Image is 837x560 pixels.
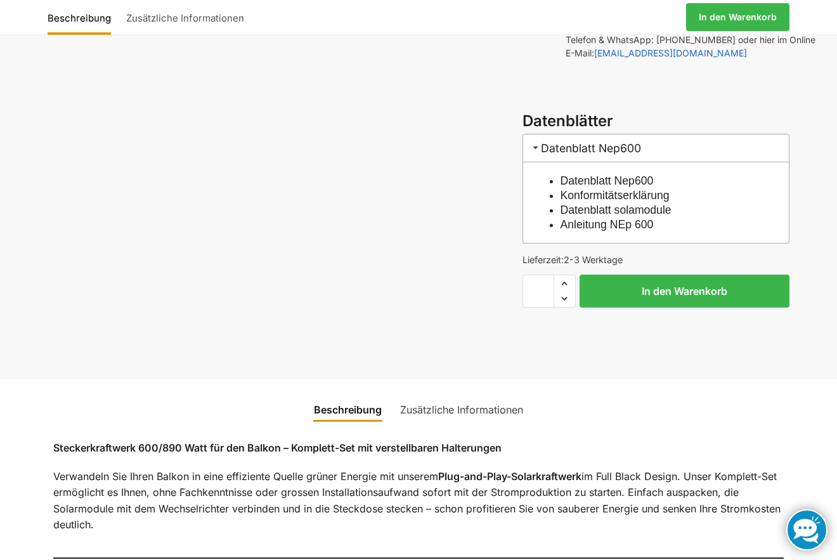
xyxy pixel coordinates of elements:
a: [EMAIL_ADDRESS][DOMAIN_NAME] [594,48,747,58]
a: Zusätzliche Informationen [393,394,531,425]
span: Increase quantity [554,275,575,292]
a: In den Warenkorb [686,3,789,31]
iframe: Sicherer Rahmen für schnelle Bezahlvorgänge [520,315,792,351]
a: Zusätzliche Informationen [120,2,250,32]
a: Datenblatt Nep600 [561,174,654,187]
strong: Steckerkraftwerk 600/890 Watt für den Balkon – Komplett-Set mit verstellbaren Halterungen [53,441,502,454]
a: Datenblatt solamodule [561,204,672,216]
a: Anleitung NEp 600 [561,218,654,231]
span: Reduce quantity [554,290,575,307]
span: 2-3 Werktage [564,254,623,265]
h3: Datenblätter [522,110,789,133]
span: Lieferzeit: [522,254,623,265]
h3: Datenblatt Nep600 [522,134,789,162]
strong: Plug-and-Play-Solarkraftwerk [438,470,581,483]
a: Beschreibung [48,2,117,32]
p: Verwandeln Sie Ihren Balkon in eine effiziente Quelle grüner Energie mit unserem im Full Black De... [53,469,784,533]
a: Beschreibung [306,394,389,425]
button: In den Warenkorb [580,275,789,308]
a: Konformitätserklärung [561,189,670,202]
input: Produktmenge [522,275,554,308]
